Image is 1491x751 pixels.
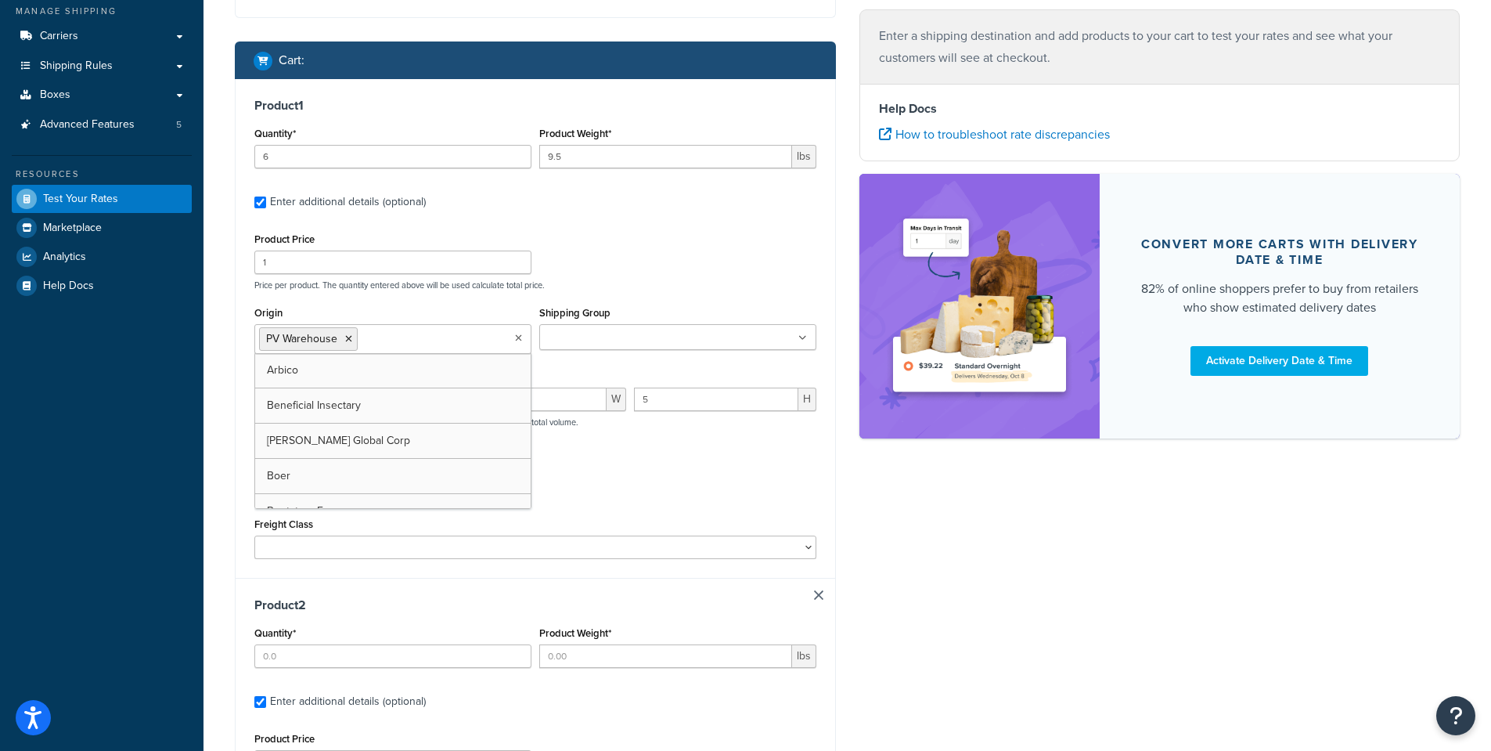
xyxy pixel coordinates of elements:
[792,145,816,168] span: lbs
[879,25,1441,69] p: Enter a shipping destination and add products to your cart to test your rates and see what your c...
[254,197,266,208] input: Enter additional details (optional)
[255,494,531,529] a: Bootstrap Farmer
[40,30,78,43] span: Carriers
[12,185,192,213] a: Test Your Rates
[254,233,315,245] label: Product Price
[254,307,283,319] label: Origin
[254,98,816,114] h3: Product 1
[255,353,531,388] a: Arbico
[12,272,192,300] a: Help Docs
[254,644,531,668] input: 0.0
[255,388,531,423] a: Beneficial Insectary
[539,145,792,168] input: 0.00
[12,214,192,242] a: Marketplace
[254,733,315,745] label: Product Price
[1137,236,1423,268] div: Convert more carts with delivery date & time
[12,22,192,51] a: Carriers
[43,251,86,264] span: Analytics
[539,307,610,319] label: Shipping Group
[43,222,102,235] span: Marketplace
[270,691,426,713] div: Enter additional details (optional)
[12,110,192,139] a: Advanced Features5
[254,128,296,139] label: Quantity*
[1190,346,1368,376] a: Activate Delivery Date & Time
[12,52,192,81] a: Shipping Rules
[40,118,135,132] span: Advanced Features
[879,125,1110,143] a: How to troubleshoot rate discrepancies
[43,280,94,293] span: Help Docs
[12,5,192,18] div: Manage Shipping
[12,168,192,181] div: Resources
[255,459,531,493] a: Boer
[1436,696,1475,735] button: Open Resource Center
[267,397,361,413] span: Beneficial Insectary
[798,388,816,411] span: H
[254,598,816,613] h3: Product 2
[267,362,298,378] span: Arbico
[879,99,1441,118] h4: Help Docs
[40,60,113,73] span: Shipping Rules
[607,388,626,411] span: W
[255,424,531,458] a: [PERSON_NAME] Global Corp
[40,88,70,102] span: Boxes
[254,145,531,168] input: 0.0
[279,53,304,67] h2: Cart :
[539,644,792,668] input: 0.00
[270,191,426,213] div: Enter additional details (optional)
[1137,280,1423,317] div: 82% of online shoppers prefer to buy from retailers who show estimated delivery dates
[267,503,351,519] span: Bootstrap Farmer
[266,330,337,347] span: PV Warehouse
[12,110,192,139] li: Advanced Features
[254,696,266,708] input: Enter additional details (optional)
[539,128,611,139] label: Product Weight*
[12,243,192,271] a: Analytics
[883,197,1076,415] img: feature-image-ddt-36eae7f7280da8017bfb280eaccd9c446f90b1fe08728e4019434db127062ab4.png
[814,590,823,600] a: Remove Item
[254,627,296,639] label: Quantity*
[254,518,313,530] label: Freight Class
[12,81,192,110] a: Boxes
[267,432,410,449] span: [PERSON_NAME] Global Corp
[43,193,118,206] span: Test Your Rates
[539,627,611,639] label: Product Weight*
[792,644,816,668] span: lbs
[267,468,290,484] span: Boer
[250,280,820,291] p: Price per product. The quantity entered above will be used calculate total price.
[176,118,182,132] span: 5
